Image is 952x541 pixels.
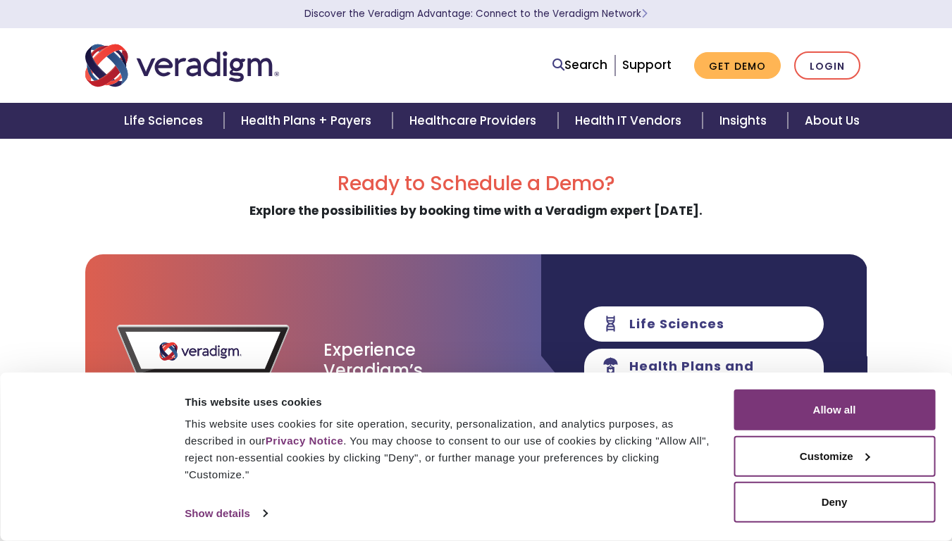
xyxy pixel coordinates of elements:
[558,103,703,139] a: Health IT Vendors
[185,416,717,483] div: This website uses cookies for site operation, security, personalization, and analytics purposes, ...
[185,503,266,524] a: Show details
[392,103,557,139] a: Healthcare Providers
[622,56,672,73] a: Support
[85,172,867,196] h2: Ready to Schedule a Demo?
[85,42,279,89] img: Veradigm logo
[552,56,607,75] a: Search
[694,52,781,80] a: Get Demo
[224,103,392,139] a: Health Plans + Payers
[107,103,224,139] a: Life Sciences
[266,435,343,447] a: Privacy Notice
[703,103,788,139] a: Insights
[734,482,935,523] button: Deny
[788,103,877,139] a: About Us
[185,393,717,410] div: This website uses cookies
[249,202,703,219] strong: Explore the possibilities by booking time with a Veradigm expert [DATE].
[304,7,648,20] a: Discover the Veradigm Advantage: Connect to the Veradigm NetworkLearn More
[641,7,648,20] span: Learn More
[323,340,482,401] h3: Experience Veradigm’s solutions in action
[734,390,935,430] button: Allow all
[794,51,860,80] a: Login
[734,435,935,476] button: Customize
